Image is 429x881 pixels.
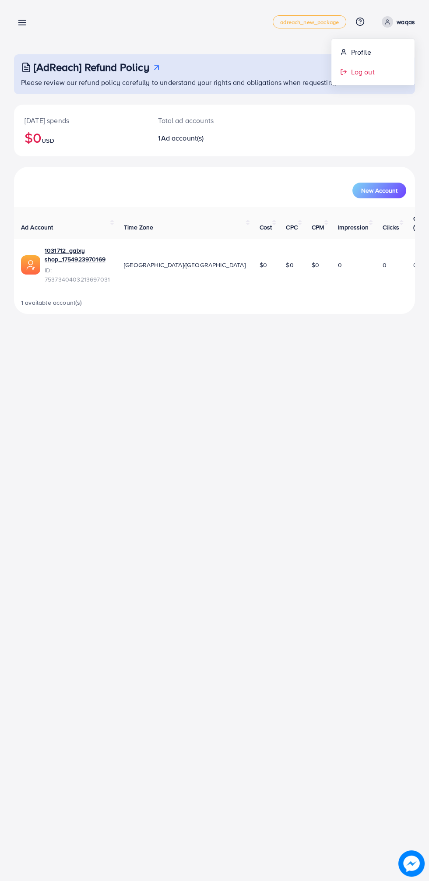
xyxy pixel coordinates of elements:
[378,16,415,28] a: waqas
[21,255,40,275] img: ic-ads-acc.e4c84228.svg
[383,223,399,232] span: Clicks
[413,261,417,269] span: 0
[42,136,54,145] span: USD
[273,15,346,28] a: adreach_new_package
[260,261,267,269] span: $0
[351,47,371,57] span: Profile
[338,261,342,269] span: 0
[34,61,149,74] h3: [AdReach] Refund Policy
[21,223,53,232] span: Ad Account
[331,39,415,86] ul: waqas
[338,223,369,232] span: Impression
[260,223,272,232] span: Cost
[397,17,415,27] p: waqas
[161,133,204,143] span: Ad account(s)
[124,261,246,269] span: [GEOGRAPHIC_DATA]/[GEOGRAPHIC_DATA]
[352,183,406,198] button: New Account
[21,77,410,88] p: Please review our refund policy carefully to understand your rights and obligations when requesti...
[45,246,110,264] a: 1031712_galxy shop_1754923970169
[413,214,425,232] span: CTR (%)
[280,19,339,25] span: adreach_new_package
[158,134,237,142] h2: 1
[361,187,397,194] span: New Account
[312,223,324,232] span: CPM
[351,67,374,77] span: Log out
[25,115,137,126] p: [DATE] spends
[25,129,137,146] h2: $0
[286,261,293,269] span: $0
[286,223,297,232] span: CPC
[45,266,110,284] span: ID: 7537340403213697031
[312,261,319,269] span: $0
[124,223,153,232] span: Time Zone
[383,261,387,269] span: 0
[398,850,425,877] img: image
[158,115,237,126] p: Total ad accounts
[21,298,82,307] span: 1 available account(s)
